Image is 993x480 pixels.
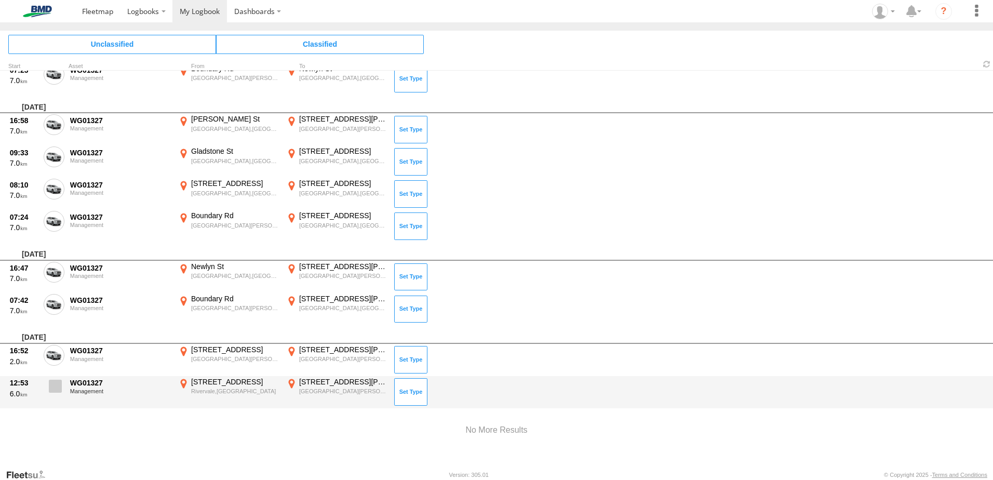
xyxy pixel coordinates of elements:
div: [STREET_ADDRESS][PERSON_NAME] [299,345,387,354]
button: Click to Set [394,263,427,290]
label: Click to View Event Location [285,345,388,375]
div: [GEOGRAPHIC_DATA][PERSON_NAME],[GEOGRAPHIC_DATA] [299,125,387,132]
div: [STREET_ADDRESS] [191,179,279,188]
button: Click to Set [394,296,427,323]
button: Click to Set [394,65,427,92]
div: [GEOGRAPHIC_DATA],[GEOGRAPHIC_DATA] [299,222,387,229]
div: [STREET_ADDRESS] [299,179,387,188]
div: WG01327 [70,378,171,388]
div: 6.0 [10,389,38,398]
div: WG01327 [70,346,171,355]
label: Click to View Event Location [177,179,280,209]
div: [GEOGRAPHIC_DATA],[GEOGRAPHIC_DATA] [299,74,387,82]
div: Management [70,305,171,311]
div: [GEOGRAPHIC_DATA][PERSON_NAME],[GEOGRAPHIC_DATA] [191,74,279,82]
div: To [285,64,388,69]
label: Click to View Event Location [177,345,280,375]
div: Management [70,75,171,81]
label: Click to View Event Location [285,211,388,241]
i: ? [935,3,952,20]
div: 16:52 [10,346,38,355]
div: 09:33 [10,148,38,157]
label: Click to View Event Location [285,114,388,144]
div: WG01327 [70,296,171,305]
div: Gladstone St [191,146,279,156]
a: Visit our Website [6,470,53,480]
label: Click to View Event Location [177,146,280,177]
button: Click to Set [394,346,427,373]
label: Click to View Event Location [177,211,280,241]
div: [GEOGRAPHIC_DATA][PERSON_NAME],[GEOGRAPHIC_DATA] [191,222,279,229]
div: 7.0 [10,76,38,85]
button: Click to Set [394,378,427,405]
label: Click to View Event Location [177,64,280,94]
div: [STREET_ADDRESS][PERSON_NAME] [299,262,387,271]
div: Boundary Rd [191,211,279,220]
div: [GEOGRAPHIC_DATA],[GEOGRAPHIC_DATA] [299,304,387,312]
div: Newlyn St [191,262,279,271]
label: Click to View Event Location [285,294,388,324]
div: 07:24 [10,212,38,222]
div: Management [70,388,171,394]
button: Click to Set [394,148,427,175]
div: [STREET_ADDRESS][PERSON_NAME] [299,114,387,124]
div: 16:47 [10,263,38,273]
div: [GEOGRAPHIC_DATA][PERSON_NAME],[GEOGRAPHIC_DATA] [299,272,387,279]
div: 7.0 [10,274,38,283]
div: 16:58 [10,116,38,125]
div: Rivervale,[GEOGRAPHIC_DATA] [191,388,279,395]
div: WG01327 [70,180,171,190]
div: WG01327 [70,263,171,273]
div: 08:10 [10,180,38,190]
div: 7.0 [10,223,38,232]
a: Terms and Conditions [932,472,987,478]
div: [STREET_ADDRESS] [299,211,387,220]
div: Boundary Rd [191,294,279,303]
label: Click to View Event Location [177,294,280,324]
div: [GEOGRAPHIC_DATA],[GEOGRAPHIC_DATA] [191,125,279,132]
div: [STREET_ADDRESS] [299,146,387,156]
div: Management [70,356,171,362]
div: [PERSON_NAME] St [191,114,279,124]
span: Refresh [981,59,993,69]
div: 7.0 [10,191,38,200]
div: [STREET_ADDRESS] [191,377,279,386]
img: bmd-logo.svg [10,6,64,17]
div: [GEOGRAPHIC_DATA],[GEOGRAPHIC_DATA] [299,190,387,197]
label: Click to View Event Location [177,377,280,407]
div: [GEOGRAPHIC_DATA],[GEOGRAPHIC_DATA] [299,157,387,165]
div: Management [70,190,171,196]
div: [GEOGRAPHIC_DATA],[GEOGRAPHIC_DATA] [191,157,279,165]
div: [GEOGRAPHIC_DATA],[GEOGRAPHIC_DATA] [191,272,279,279]
div: [STREET_ADDRESS][PERSON_NAME] [299,377,387,386]
div: Click to Sort [8,64,39,69]
label: Click to View Event Location [285,377,388,407]
button: Click to Set [394,180,427,207]
div: Asset [69,64,172,69]
div: 7.0 [10,126,38,136]
div: WG01327 [70,212,171,222]
div: [GEOGRAPHIC_DATA][PERSON_NAME],[GEOGRAPHIC_DATA] [191,304,279,312]
div: [STREET_ADDRESS] [191,345,279,354]
div: Management [70,125,171,131]
div: [GEOGRAPHIC_DATA][PERSON_NAME],[GEOGRAPHIC_DATA] [299,388,387,395]
div: 7.0 [10,158,38,168]
label: Click to View Event Location [285,262,388,292]
div: 7.0 [10,306,38,315]
div: 12:53 [10,378,38,388]
div: 2.0 [10,357,38,366]
div: [STREET_ADDRESS][PERSON_NAME] [299,294,387,303]
div: 07:42 [10,296,38,305]
div: WG01327 [70,148,171,157]
div: Version: 305.01 [449,472,489,478]
label: Click to View Event Location [285,179,388,209]
label: Click to View Event Location [285,64,388,94]
button: Click to Set [394,212,427,239]
div: Management [70,222,171,228]
div: Grant Coombs [868,4,898,19]
div: [GEOGRAPHIC_DATA][PERSON_NAME],[GEOGRAPHIC_DATA] [299,355,387,363]
span: Click to view Unclassified Trips [8,35,216,54]
span: Click to view Classified Trips [216,35,424,54]
div: Management [70,273,171,279]
div: WG01327 [70,116,171,125]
